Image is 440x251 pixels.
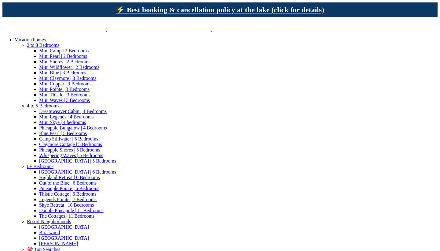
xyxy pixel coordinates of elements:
a: Mini Pearl | 2 Bedrooms [39,54,87,59]
a: Highland Retreat | 6 Bedrooms [39,175,100,180]
a: 2 to 3 Bedrooms [27,43,59,48]
a: Thistle Cottage | 6 Bedrooms [39,191,96,197]
a: Mini Claymore | 3 Bedrooms [39,76,96,81]
a: The Cottages | 11 Bedrooms [39,213,94,219]
a: Mini Skye | 4 bedrooms [39,120,86,125]
a: Blue Pearl | 5 Bedrooms [39,131,87,136]
a: Mini Legends | 4 Bedrooms [39,114,94,119]
a: Out of the Blue | 6 Bedrooms [39,180,97,185]
a: Pineapple Bungalow | 4 Bedrooms [39,125,107,130]
a: Pineapple Pointe | 6 Bedrooms [39,186,99,191]
img: Branson Family Retreats Logo [107,17,211,31]
a: Mini Camp | 2 Bedrooms [39,48,89,53]
a: Mini Waves | 3 Bedrooms [39,98,90,103]
a: Camp Stillwater | 5 Bedrooms [39,136,98,141]
a: ⚡️ Best booking & cancellation policy at the lake (click for details) [116,6,324,14]
a: [GEOGRAPHIC_DATA] | 6 Bedrooms [39,169,116,174]
img: Branson Family Retreats Logo [212,17,316,31]
a: Mini Thistle | 3 Bedrooms [39,92,90,97]
a: Mini Pointe | 3 Bedrooms [39,87,90,92]
a: Briarwood [39,230,60,235]
a: [GEOGRAPHIC_DATA] | 5 Bedrooms [39,158,116,163]
img: Branson Family Retreats Logo [2,17,106,31]
a: 6+ Bedrooms [27,164,53,169]
a: Resort Neighborhoods [27,219,71,224]
a: Claymore Cottage | 5 Bedrooms [39,142,102,147]
a: [PERSON_NAME] [39,241,78,246]
a: 4 to 5 Bedrooms [27,103,59,108]
a: Mini Wildflower | 2 Bedrooms [39,65,99,70]
a: Whispering Waves | 5 Bedrooms [39,153,103,158]
a: Mini Copper | 3 Bedrooms [39,81,91,86]
a: Skye Retreat | 10 Bedrooms [39,202,94,208]
a: [GEOGRAPHIC_DATA] [39,224,89,230]
a: Mini Blue | 3 Bedrooms [39,70,86,75]
a: [GEOGRAPHIC_DATA] [39,235,89,241]
a: Double Pineapple | 11 Bedrooms [39,208,104,213]
a: Pineapple Shores | 5 Bedrooms [39,147,100,152]
a: Mini Shores | 2 Bedrooms [39,59,90,64]
a: Dreamweaver Cabin | 4 Bedrooms [39,109,107,114]
a: Legends Pointe | 7 Bedrooms [39,197,97,202]
a: Vacation homes [15,37,46,42]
